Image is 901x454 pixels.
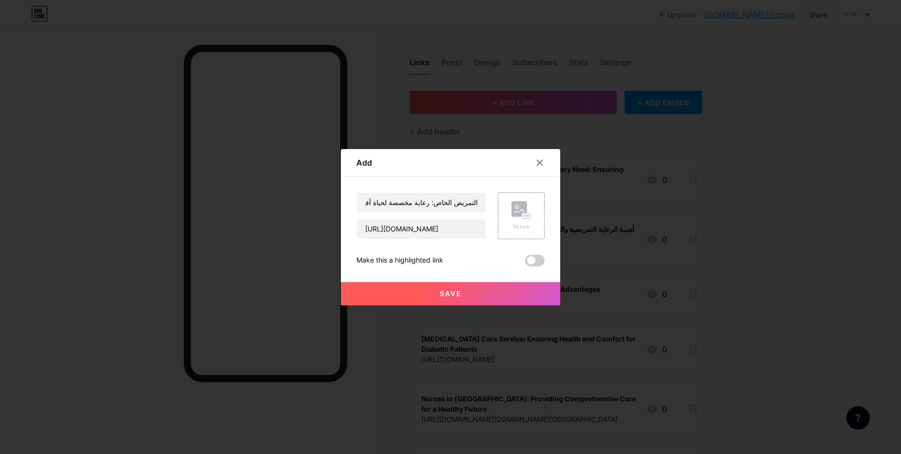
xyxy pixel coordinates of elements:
[356,157,372,169] div: Add
[511,223,531,230] div: Picture
[357,193,486,212] input: Title
[356,255,443,266] div: Make this a highlighted link
[341,282,560,305] button: Save
[440,289,462,298] span: Save
[357,219,486,239] input: URL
